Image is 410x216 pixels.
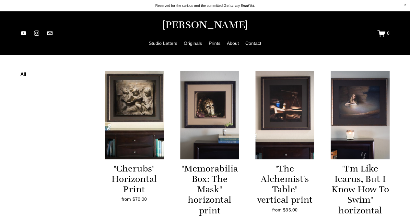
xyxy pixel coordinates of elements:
a: All [20,71,92,80]
a: About [227,39,239,47]
a: jennifermariekeller@gmail.com [47,30,53,36]
a: instagram-unauth [33,30,40,36]
a: Originals [184,39,202,47]
a: Studio Letters [149,39,177,47]
a: 0 items in cart [377,29,390,37]
div: "The Alchemist's Table" vertical print [255,163,314,205]
div: from $70.00 [105,197,164,201]
a: YouTube [20,30,27,36]
div: "Memorabilia Box: The Mask" horizontal print [180,163,239,215]
div: from $35.00 [255,207,314,212]
div: "Cherubs" Horizontal Print [105,163,164,195]
span: 0 [387,30,390,36]
a: Contact [245,39,261,47]
a: Prints [209,39,220,47]
a: [PERSON_NAME] [162,18,248,31]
